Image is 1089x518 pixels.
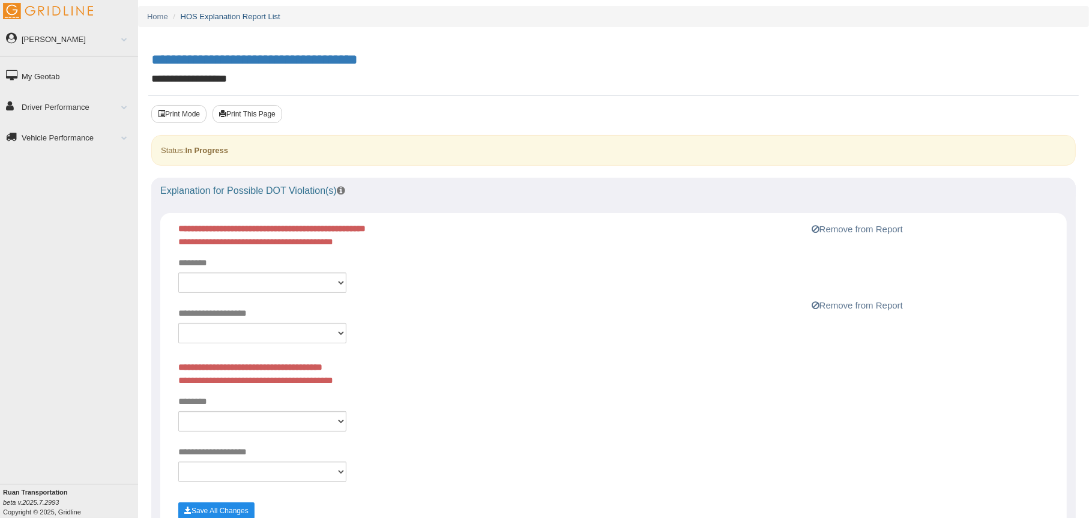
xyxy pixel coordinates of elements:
[151,178,1076,204] div: Explanation for Possible DOT Violation(s)
[3,3,93,19] img: Gridline
[151,105,207,123] button: Print Mode
[808,298,906,313] button: Remove from Report
[181,12,280,21] a: HOS Explanation Report List
[3,499,59,506] i: beta v.2025.7.2993
[147,12,168,21] a: Home
[3,487,138,517] div: Copyright © 2025, Gridline
[808,222,906,236] button: Remove from Report
[213,105,282,123] button: Print This Page
[151,135,1076,166] div: Status:
[3,489,68,496] b: Ruan Transportation
[185,146,228,155] strong: In Progress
